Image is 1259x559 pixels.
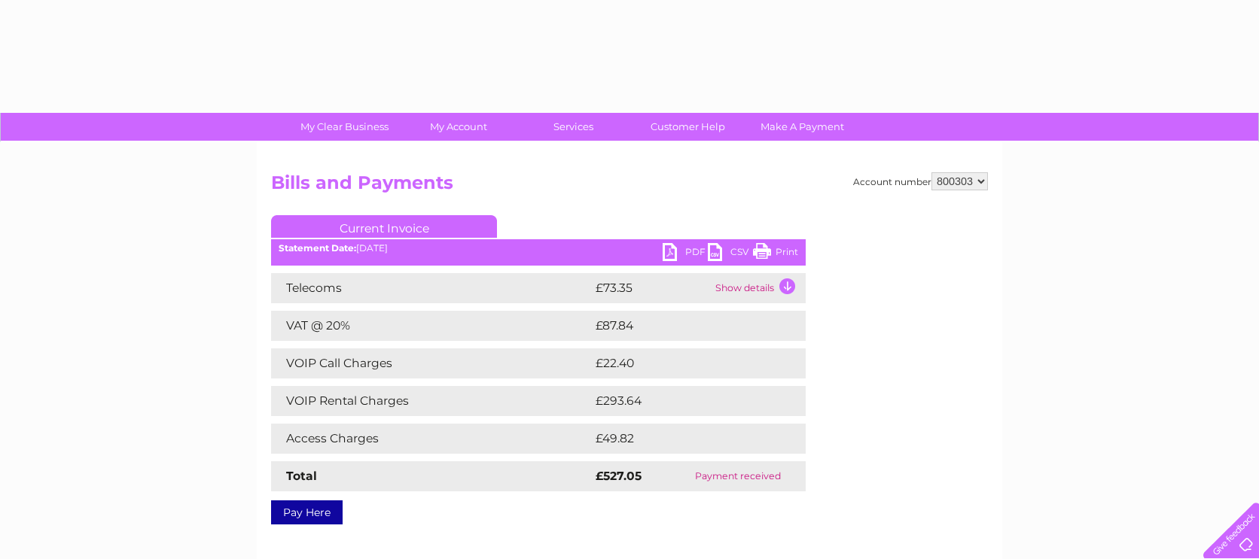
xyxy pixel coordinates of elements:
strong: Total [286,469,317,483]
div: Account number [853,172,988,190]
td: Access Charges [271,424,592,454]
td: £49.82 [592,424,776,454]
a: Services [511,113,636,141]
a: PDF [663,243,708,265]
a: Make A Payment [740,113,864,141]
td: Show details [712,273,806,303]
td: VAT @ 20% [271,311,592,341]
td: VOIP Call Charges [271,348,592,378]
td: £73.35 [592,273,712,303]
a: Pay Here [271,500,343,524]
a: Print [753,243,798,265]
a: CSV [708,243,753,265]
a: Current Invoice [271,215,497,238]
td: £87.84 [592,311,775,341]
td: Payment received [669,461,806,491]
b: Statement Date: [279,242,356,254]
td: £22.40 [592,348,776,378]
a: Customer Help [626,113,750,141]
a: My Clear Business [282,113,407,141]
td: VOIP Rental Charges [271,386,592,416]
div: [DATE] [271,243,806,254]
h2: Bills and Payments [271,172,988,201]
a: My Account [397,113,521,141]
strong: £527.05 [596,469,642,483]
td: £293.64 [592,386,779,416]
td: Telecoms [271,273,592,303]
